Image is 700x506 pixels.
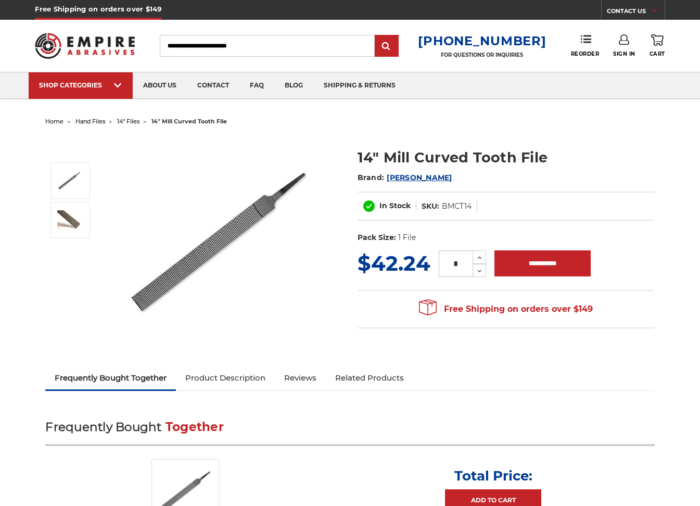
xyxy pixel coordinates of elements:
[239,72,274,99] a: faq
[650,50,665,57] span: Cart
[442,201,472,212] dd: BMCT14
[418,33,546,48] a: [PHONE_NUMBER]
[418,52,546,58] p: FOR QUESTIONS OR INQUIRIES
[35,27,134,66] img: Empire Abrasives
[45,366,176,389] a: Frequently Bought Together
[75,118,105,125] a: hand files
[358,147,655,168] h1: 14" Mill Curved Tooth File
[326,366,413,389] a: Related Products
[57,168,83,194] img: 14" Mill Curved Tooth File with Tang
[39,81,122,89] div: SHOP CATEGORIES
[45,118,63,125] a: home
[650,34,665,57] a: Cart
[176,366,275,389] a: Product Description
[358,173,385,182] span: Brand:
[187,72,239,99] a: contact
[613,50,635,57] span: Sign In
[151,118,227,125] span: 14" mill curved tooth file
[398,232,416,243] dd: 1 File
[419,299,593,320] span: Free Shipping on orders over $149
[358,250,430,276] span: $42.24
[117,118,139,125] a: 14" files
[571,34,600,57] a: Reorder
[607,5,665,20] a: CONTACT US
[387,173,452,182] a: [PERSON_NAME]
[57,210,83,230] img: 14" Mill Curved Tooth File with Tang, Tip
[275,366,326,389] a: Reviews
[45,420,161,434] span: Frequently Bought
[454,467,532,484] p: Total Price:
[571,50,600,57] span: Reorder
[166,420,224,434] span: Together
[358,232,396,243] dt: Pack Size:
[379,201,411,210] span: In Stock
[422,201,439,212] dt: SKU:
[123,136,332,345] img: 14" Mill Curved Tooth File with Tang
[274,72,313,99] a: blog
[133,72,187,99] a: about us
[313,72,406,99] a: shipping & returns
